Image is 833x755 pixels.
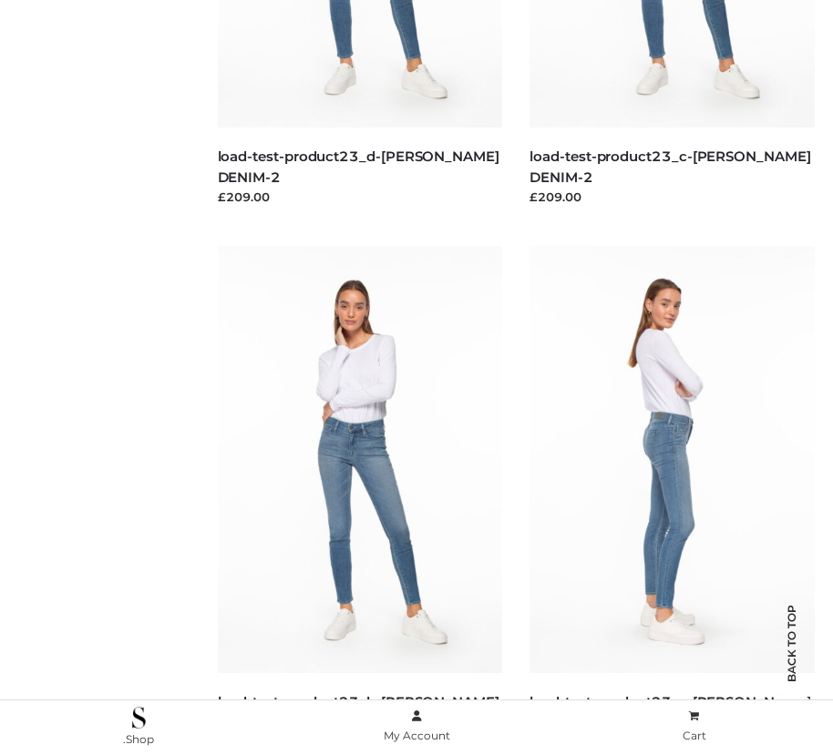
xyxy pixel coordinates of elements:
[555,706,833,747] a: Cart
[132,707,146,729] img: .Shop
[278,706,556,747] a: My Account
[530,188,815,206] div: £209.00
[683,729,706,742] span: Cart
[218,148,499,186] a: load-test-product23_d-[PERSON_NAME] DENIM-2
[218,188,503,206] div: £209.00
[384,729,450,742] span: My Account
[769,637,815,682] span: Back to top
[218,693,499,731] a: load-test-product23_b-[PERSON_NAME] DENIM-2
[123,732,154,746] span: .Shop
[530,148,810,186] a: load-test-product23_c-[PERSON_NAME] DENIM-2
[530,693,810,731] a: load-test-product23_a-[PERSON_NAME] DENIM-2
